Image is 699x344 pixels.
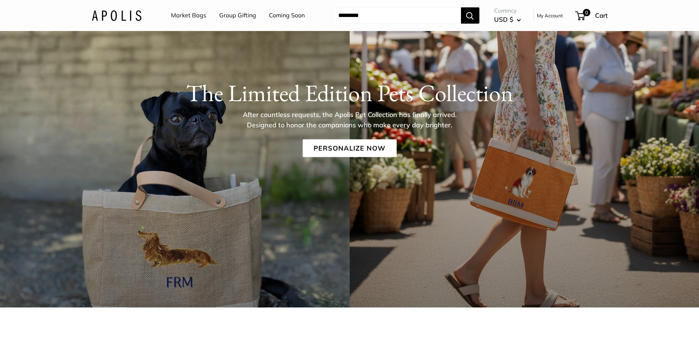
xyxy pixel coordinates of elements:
[230,109,469,130] p: After countless requests, the Apolis Pet Collection has finally arrived. Designed to honor the co...
[461,7,479,24] button: Search
[269,10,305,21] a: Coming Soon
[576,10,608,21] a: 0 Cart
[537,11,563,20] a: My Account
[303,139,396,157] a: Personalize Now
[494,16,513,23] span: USD $
[92,10,141,21] img: Apolis
[494,6,521,16] span: Currency
[332,7,461,24] input: Search...
[92,79,608,107] h1: The Limited Edition Pets Collection
[583,9,590,16] span: 0
[171,10,206,21] a: Market Bags
[219,10,256,21] a: Group Gifting
[494,14,521,25] button: USD $
[595,11,608,19] span: Cart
